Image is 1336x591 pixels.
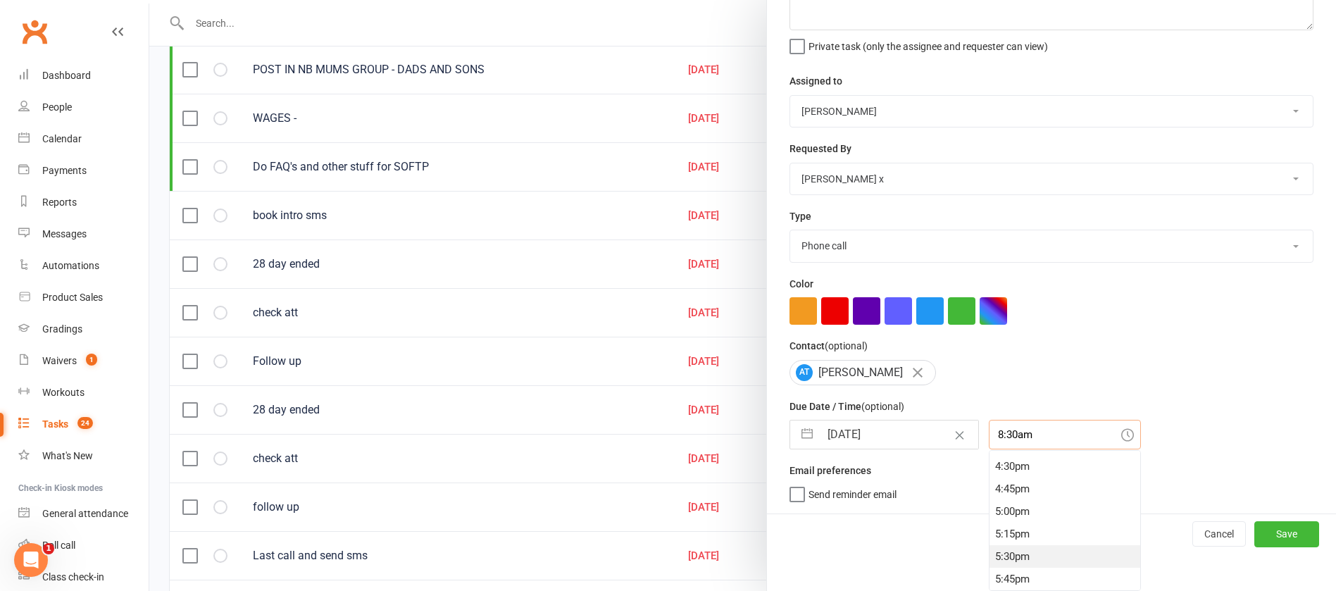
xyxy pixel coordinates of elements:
[789,399,904,414] label: Due Date / Time
[989,568,1140,590] div: 5:45pm
[789,209,811,224] label: Type
[42,70,91,81] div: Dashboard
[18,498,149,530] a: General attendance kiosk mode
[17,14,52,49] a: Clubworx
[42,450,93,461] div: What's New
[796,364,813,381] span: AT
[42,197,77,208] div: Reports
[18,218,149,250] a: Messages
[86,354,97,366] span: 1
[789,276,813,292] label: Color
[18,250,149,282] a: Automations
[789,360,936,385] div: [PERSON_NAME]
[789,338,868,354] label: Contact
[42,387,85,398] div: Workouts
[989,455,1140,478] div: 4:30pm
[809,36,1048,52] span: Private task (only the assignee and requester can view)
[42,540,75,551] div: Roll call
[1254,521,1319,547] button: Save
[42,133,82,144] div: Calendar
[947,421,972,448] button: Clear Date
[42,292,103,303] div: Product Sales
[42,101,72,113] div: People
[789,463,871,478] label: Email preferences
[789,73,842,89] label: Assigned to
[42,355,77,366] div: Waivers
[14,543,48,577] iframe: Intercom live chat
[1192,521,1246,547] button: Cancel
[18,187,149,218] a: Reports
[43,543,54,554] span: 1
[789,141,851,156] label: Requested By
[18,313,149,345] a: Gradings
[18,155,149,187] a: Payments
[42,418,68,430] div: Tasks
[18,60,149,92] a: Dashboard
[18,92,149,123] a: People
[989,478,1140,500] div: 4:45pm
[18,123,149,155] a: Calendar
[861,401,904,412] small: (optional)
[18,345,149,377] a: Waivers 1
[42,323,82,335] div: Gradings
[989,545,1140,568] div: 5:30pm
[42,571,104,583] div: Class check-in
[18,530,149,561] a: Roll call
[809,484,897,500] span: Send reminder email
[77,417,93,429] span: 24
[825,340,868,352] small: (optional)
[42,165,87,176] div: Payments
[18,409,149,440] a: Tasks 24
[18,440,149,472] a: What's New
[989,523,1140,545] div: 5:15pm
[42,260,99,271] div: Automations
[42,508,128,519] div: General attendance
[989,500,1140,523] div: 5:00pm
[18,282,149,313] a: Product Sales
[18,377,149,409] a: Workouts
[42,228,87,239] div: Messages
